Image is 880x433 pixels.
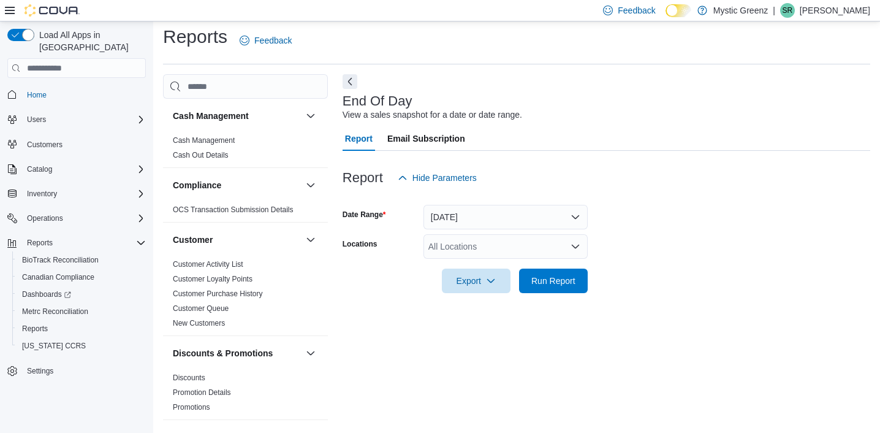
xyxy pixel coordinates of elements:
[22,86,146,102] span: Home
[2,185,151,202] button: Inventory
[800,3,870,18] p: [PERSON_NAME]
[173,304,229,313] a: Customer Queue
[163,370,328,420] div: Discounts & Promotions
[343,210,386,220] label: Date Range
[783,3,793,18] span: SR
[22,236,146,250] span: Reports
[173,388,231,397] a: Promotion Details
[173,234,301,246] button: Customer
[303,346,318,361] button: Discounts & Promotions
[2,136,151,153] button: Customers
[27,164,52,174] span: Catalog
[27,366,53,376] span: Settings
[173,179,221,191] h3: Compliance
[163,133,328,167] div: Cash Management
[22,211,146,226] span: Operations
[303,232,318,247] button: Customer
[235,28,297,53] a: Feedback
[17,304,93,319] a: Metrc Reconciliation
[173,205,294,214] a: OCS Transaction Submission Details
[173,260,243,269] a: Customer Activity List
[7,80,146,412] nav: Complex example
[17,253,146,267] span: BioTrack Reconciliation
[173,110,301,122] button: Cash Management
[173,347,273,359] h3: Discounts & Promotions
[22,137,67,152] a: Customers
[22,236,58,250] button: Reports
[387,126,465,151] span: Email Subscription
[173,275,252,283] a: Customer Loyalty Points
[22,363,146,378] span: Settings
[531,275,575,287] span: Run Report
[254,34,292,47] span: Feedback
[423,205,588,229] button: [DATE]
[173,234,213,246] h3: Customer
[17,304,146,319] span: Metrc Reconciliation
[163,202,328,222] div: Compliance
[17,253,104,267] a: BioTrack Reconciliation
[519,269,588,293] button: Run Report
[22,88,51,102] a: Home
[2,161,151,178] button: Catalog
[618,4,655,17] span: Feedback
[412,172,477,184] span: Hide Parameters
[12,286,151,303] a: Dashboards
[2,111,151,128] button: Users
[22,162,146,177] span: Catalog
[12,320,151,337] button: Reports
[173,319,225,328] a: New Customers
[22,272,94,282] span: Canadian Compliance
[12,337,151,354] button: [US_STATE] CCRS
[303,109,318,123] button: Cash Management
[173,374,205,382] a: Discounts
[17,270,146,285] span: Canadian Compliance
[34,29,146,53] span: Load All Apps in [GEOGRAPHIC_DATA]
[2,210,151,227] button: Operations
[393,166,482,190] button: Hide Parameters
[17,287,76,302] a: Dashboards
[22,162,57,177] button: Catalog
[666,4,691,17] input: Dark Mode
[163,25,227,49] h1: Reports
[22,307,88,316] span: Metrc Reconciliation
[17,321,53,336] a: Reports
[27,115,46,125] span: Users
[2,85,151,103] button: Home
[17,270,99,285] a: Canadian Compliance
[27,140,63,150] span: Customers
[780,3,795,18] div: Shankar Ramakrishnan
[343,239,377,249] label: Locations
[12,269,151,286] button: Canadian Compliance
[22,112,51,127] button: Users
[17,339,146,353] span: Washington CCRS
[173,110,249,122] h3: Cash Management
[22,186,146,201] span: Inventory
[22,137,146,152] span: Customers
[173,347,301,359] button: Discounts & Promotions
[17,321,146,336] span: Reports
[343,94,412,109] h3: End Of Day
[27,90,47,100] span: Home
[713,3,768,18] p: Mystic Greenz
[27,189,57,199] span: Inventory
[22,112,146,127] span: Users
[303,178,318,193] button: Compliance
[173,289,263,298] a: Customer Purchase History
[27,213,63,223] span: Operations
[12,303,151,320] button: Metrc Reconciliation
[22,255,99,265] span: BioTrack Reconciliation
[163,257,328,335] div: Customer
[343,171,383,185] h3: Report
[773,3,775,18] p: |
[2,234,151,251] button: Reports
[571,242,580,251] button: Open list of options
[442,269,510,293] button: Export
[25,4,80,17] img: Cova
[27,238,53,248] span: Reports
[22,289,71,299] span: Dashboards
[173,179,301,191] button: Compliance
[2,362,151,380] button: Settings
[343,109,522,121] div: View a sales snapshot for a date or date range.
[173,403,210,412] a: Promotions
